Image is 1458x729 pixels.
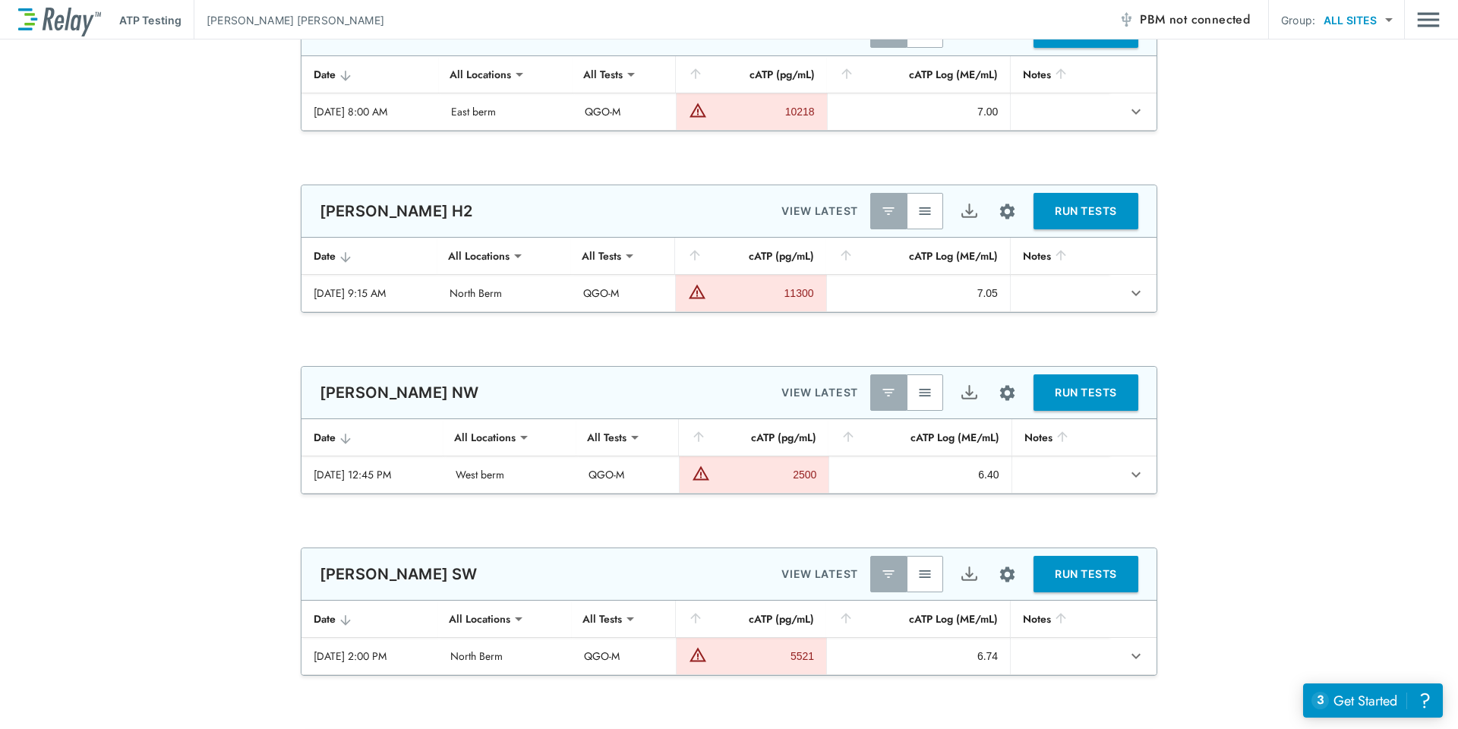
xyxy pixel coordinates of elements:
[301,238,437,275] th: Date
[1112,5,1256,35] button: PBM not connected
[572,638,676,674] td: QGO-M
[1417,5,1440,34] img: Drawer Icon
[960,383,979,402] img: Export Icon
[951,374,987,411] button: Export
[781,383,858,402] p: VIEW LATEST
[314,467,431,482] div: [DATE] 12:45 PM
[1123,643,1149,669] button: expand row
[439,93,573,130] td: East berm
[1140,9,1250,30] span: PBM
[960,202,979,221] img: Export Icon
[917,385,933,400] img: View All
[711,649,814,664] div: 5521
[838,247,998,265] div: cATP Log (ME/mL)
[987,191,1027,232] button: Site setup
[438,604,521,634] div: All Locations
[691,428,816,447] div: cATP (pg/mL)
[881,566,896,582] img: Latest
[1123,280,1149,306] button: expand row
[688,610,814,628] div: cATP (pg/mL)
[692,464,710,482] img: Warning
[987,554,1027,595] button: Site setup
[1169,11,1250,28] span: not connected
[576,422,637,453] div: All Tests
[314,286,425,301] div: [DATE] 9:15 AM
[1024,428,1098,447] div: Notes
[1023,247,1097,265] div: Notes
[207,12,384,28] p: [PERSON_NAME] [PERSON_NAME]
[841,428,999,447] div: cATP Log (ME/mL)
[301,419,1157,494] table: sticky table
[917,566,933,582] img: View All
[320,202,472,220] p: [PERSON_NAME] H2
[998,202,1017,221] img: Settings Icon
[1119,12,1134,27] img: Offline Icon
[301,56,439,93] th: Date
[301,601,438,638] th: Date
[917,204,933,219] img: View All
[18,4,101,36] img: LuminUltra Relay
[838,610,998,628] div: cATP Log (ME/mL)
[710,286,814,301] div: 11300
[1303,683,1443,718] iframe: Resource center
[301,601,1157,675] table: sticky table
[314,649,426,664] div: [DATE] 2:00 PM
[301,419,443,456] th: Date
[320,383,478,402] p: [PERSON_NAME] NW
[998,383,1017,402] img: Settings Icon
[998,565,1017,584] img: Settings Icon
[573,59,633,90] div: All Tests
[951,193,987,229] button: Export
[689,645,707,664] img: Warning
[839,286,998,301] div: 7.05
[1417,5,1440,34] button: Main menu
[571,241,632,271] div: All Tests
[714,467,816,482] div: 2500
[1023,610,1097,628] div: Notes
[320,565,477,583] p: [PERSON_NAME] SW
[576,456,680,493] td: QGO-M
[688,282,706,301] img: Warning
[987,373,1027,413] button: Site setup
[1023,65,1097,84] div: Notes
[841,467,999,482] div: 6.40
[1034,374,1138,411] button: RUN TESTS
[689,101,707,119] img: Warning
[839,65,999,84] div: cATP Log (ME/mL)
[711,104,814,119] div: 10218
[881,204,896,219] img: Latest
[437,275,571,311] td: North Berm
[840,104,999,119] div: 7.00
[687,247,814,265] div: cATP (pg/mL)
[1281,12,1315,28] p: Group:
[439,59,522,90] div: All Locations
[301,56,1157,131] table: sticky table
[1123,99,1149,125] button: expand row
[951,556,987,592] button: Export
[688,65,814,84] div: cATP (pg/mL)
[1034,193,1138,229] button: RUN TESTS
[572,604,633,634] div: All Tests
[119,12,181,28] p: ATP Testing
[781,565,858,583] p: VIEW LATEST
[301,238,1157,312] table: sticky table
[1123,462,1149,488] button: expand row
[573,93,676,130] td: QGO-M
[438,638,572,674] td: North Berm
[839,649,998,664] div: 6.74
[881,385,896,400] img: Latest
[1034,556,1138,592] button: RUN TESTS
[571,275,675,311] td: QGO-M
[960,565,979,584] img: Export Icon
[443,456,576,493] td: West berm
[314,104,427,119] div: [DATE] 8:00 AM
[443,422,526,453] div: All Locations
[781,202,858,220] p: VIEW LATEST
[437,241,520,271] div: All Locations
